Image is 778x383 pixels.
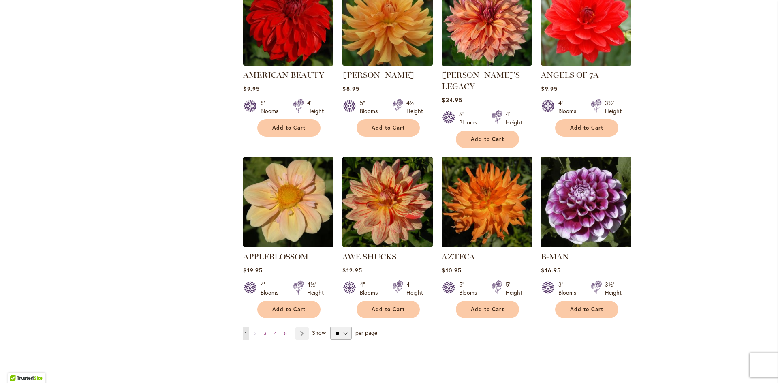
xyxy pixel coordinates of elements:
[360,99,383,115] div: 5" Blooms
[406,280,423,297] div: 4' Height
[459,110,482,126] div: 6" Blooms
[272,124,306,131] span: Add to Cart
[558,280,581,297] div: 3" Blooms
[252,327,259,340] a: 2
[442,70,520,91] a: [PERSON_NAME]'S LEGACY
[372,124,405,131] span: Add to Cart
[442,241,532,249] a: AZTECA
[243,157,333,247] img: APPLEBLOSSOM
[555,301,618,318] button: Add to Cart
[570,124,603,131] span: Add to Cart
[541,157,631,247] img: B-MAN
[555,119,618,137] button: Add to Cart
[506,110,522,126] div: 4' Height
[243,266,262,274] span: $19.95
[262,327,269,340] a: 3
[272,306,306,313] span: Add to Cart
[6,354,29,377] iframe: Launch Accessibility Center
[506,280,522,297] div: 5' Height
[342,70,415,80] a: [PERSON_NAME]
[442,60,532,67] a: Andy's Legacy
[541,241,631,249] a: B-MAN
[360,280,383,297] div: 4" Blooms
[442,266,461,274] span: $10.95
[372,306,405,313] span: Add to Cart
[471,306,504,313] span: Add to Cart
[442,96,462,104] span: $34.95
[243,60,333,67] a: AMERICAN BEAUTY
[312,329,326,336] span: Show
[342,157,433,247] img: AWE SHUCKS
[342,85,359,92] span: $8.95
[459,280,482,297] div: 5" Blooms
[342,252,396,261] a: AWE SHUCKS
[261,280,283,297] div: 4" Blooms
[307,99,324,115] div: 4' Height
[243,241,333,249] a: APPLEBLOSSOM
[541,60,631,67] a: ANGELS OF 7A
[257,301,321,318] button: Add to Cart
[264,330,267,336] span: 3
[357,301,420,318] button: Add to Cart
[456,301,519,318] button: Add to Cart
[471,136,504,143] span: Add to Cart
[307,280,324,297] div: 4½' Height
[541,70,599,80] a: ANGELS OF 7A
[254,330,256,336] span: 2
[257,119,321,137] button: Add to Cart
[284,330,287,336] span: 5
[243,70,324,80] a: AMERICAN BEAUTY
[243,85,259,92] span: $9.95
[442,157,532,247] img: AZTECA
[541,266,560,274] span: $16.95
[605,280,622,297] div: 3½' Height
[406,99,423,115] div: 4½' Height
[442,252,475,261] a: AZTECA
[342,241,433,249] a: AWE SHUCKS
[243,252,308,261] a: APPLEBLOSSOM
[274,330,277,336] span: 4
[355,329,377,336] span: per page
[541,252,569,261] a: B-MAN
[541,85,557,92] span: $9.95
[342,266,362,274] span: $12.95
[357,119,420,137] button: Add to Cart
[605,99,622,115] div: 3½' Height
[245,330,247,336] span: 1
[342,60,433,67] a: ANDREW CHARLES
[570,306,603,313] span: Add to Cart
[282,327,289,340] a: 5
[272,327,279,340] a: 4
[261,99,283,115] div: 8" Blooms
[558,99,581,115] div: 4" Blooms
[456,131,519,148] button: Add to Cart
